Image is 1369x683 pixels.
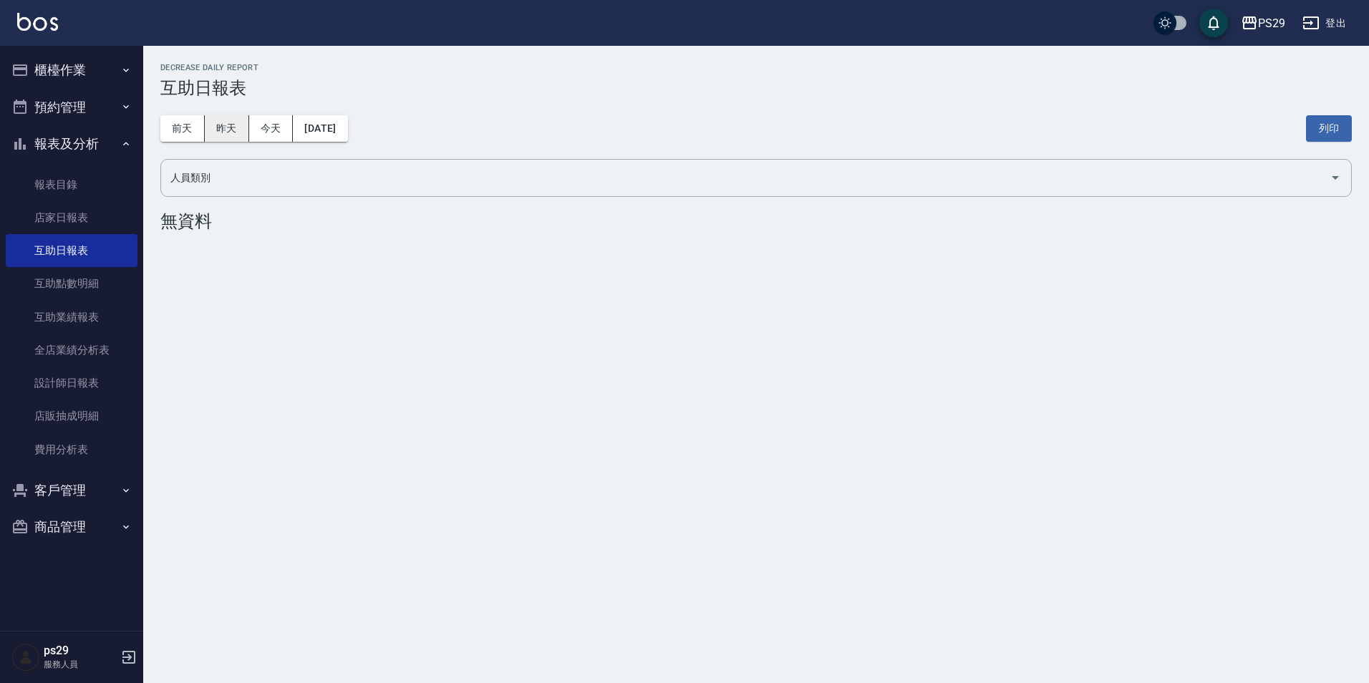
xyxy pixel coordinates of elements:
[160,63,1352,72] h2: Decrease Daily Report
[6,301,137,334] a: 互助業績報表
[6,472,137,509] button: 客戶管理
[6,52,137,89] button: 櫃檯作業
[205,115,249,142] button: 昨天
[1199,9,1228,37] button: save
[1306,115,1352,142] button: 列印
[11,643,40,672] img: Person
[6,89,137,126] button: 預約管理
[6,125,137,163] button: 報表及分析
[167,165,1324,190] input: 人員名稱
[44,658,117,671] p: 服務人員
[6,399,137,432] a: 店販抽成明細
[1235,9,1291,38] button: PS29
[6,334,137,367] a: 全店業績分析表
[160,115,205,142] button: 前天
[6,508,137,546] button: 商品管理
[44,644,117,658] h5: ps29
[17,13,58,31] img: Logo
[160,78,1352,98] h3: 互助日報表
[293,115,347,142] button: [DATE]
[1297,10,1352,37] button: 登出
[6,168,137,201] a: 報表目錄
[6,367,137,399] a: 設計師日報表
[6,201,137,234] a: 店家日報表
[160,211,1352,231] div: 無資料
[249,115,294,142] button: 今天
[6,267,137,300] a: 互助點數明細
[1324,166,1347,189] button: Open
[6,234,137,267] a: 互助日報表
[6,433,137,466] a: 費用分析表
[1258,14,1285,32] div: PS29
